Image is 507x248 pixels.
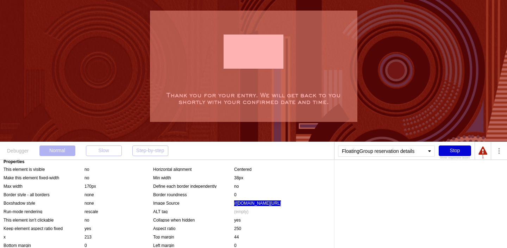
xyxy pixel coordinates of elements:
div: rescale [84,209,98,215]
div: 250 [234,226,241,231]
div: yes [234,217,241,223]
div: Thank you for your entry. We will get back to you shortly with your confirmed date and time. [166,93,342,106]
div: none [84,200,94,206]
img: Screenshot%202025-08-11%20at%2010.33.52%E2%80%AFAM.png [284,199,295,205]
div: no [84,175,89,181]
div: 170px [84,184,96,189]
div: no [84,167,89,172]
div: Bottom margin [4,243,84,247]
div: none [84,192,94,198]
div: 213 [84,234,92,240]
div: Collapse when hidden [153,217,234,222]
div: Make this element fixed-width [4,175,84,180]
div: Aspect ratio [153,226,234,230]
div: yes [84,226,91,231]
div: Properties [4,160,331,164]
div: 44 [234,234,239,240]
div: Border roundness [153,192,234,197]
div: Run-mode rendering [4,209,84,213]
div: //[DOMAIN_NAME][URL] [234,200,281,206]
div: Min width [153,175,234,180]
div: Top margin [153,234,234,239]
div: x [4,234,84,239]
div: Define each border independently [153,184,234,188]
div: This element is visible [4,167,84,171]
div: Boxshadow style [4,200,84,205]
div: 38px [234,175,243,181]
div: (empty) [234,209,249,215]
div: This element isn't clickable [4,217,84,222]
div: Border style - all borders [4,192,84,197]
div: no [234,184,239,189]
div: Stop [439,145,471,156]
div: Centered [234,167,251,172]
div: 1 [478,155,487,159]
div: Keep element aspect ratio fixed [4,226,84,230]
div: 0 [234,192,237,198]
div: FloatingGroup reservation details [338,145,435,157]
div: Image Source [153,200,234,205]
div: Left margin [153,243,234,247]
div: Horizontal alignment [153,167,234,171]
div: Show responsive boxes [439,156,471,159]
div: ALT tag [153,209,234,213]
img: Screenshot%202025-08-11%20at%2010.33.52%E2%80%AFAM.png [224,26,283,77]
div: no [84,217,89,223]
div: Max width [4,184,84,188]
